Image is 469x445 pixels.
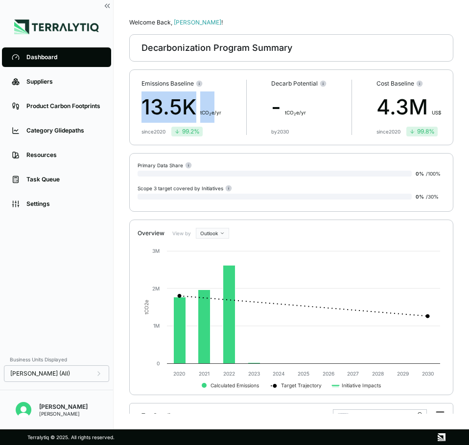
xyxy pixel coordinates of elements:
[285,110,306,115] span: t CO e/yr
[271,129,289,134] div: by 2030
[174,19,223,26] span: [PERSON_NAME]
[143,303,149,306] tspan: 2
[172,230,192,236] label: View by
[416,171,424,177] span: 0 %
[294,112,296,116] sub: 2
[26,102,101,110] div: Product Carbon Footprints
[141,91,221,123] div: 13.5K
[422,371,434,377] text: 2030
[281,382,322,389] text: Target Trajectory
[141,80,221,88] div: Emissions Baseline
[432,110,441,115] span: US$
[199,371,210,377] text: 2021
[138,161,192,169] div: Primary Data Share
[342,382,381,389] text: Initiative Impacts
[26,151,101,159] div: Resources
[221,19,223,26] span: !
[26,176,101,183] div: Task Queue
[426,194,439,200] span: / 30 %
[4,354,109,365] div: Business Units Displayed
[347,371,359,377] text: 2027
[211,382,259,388] text: Calculated Emissions
[39,411,88,417] div: [PERSON_NAME]
[376,129,400,134] div: since 2020
[426,171,441,177] span: / 100 %
[173,371,185,377] text: 2020
[409,128,435,135] div: 99.8 %
[138,184,232,192] div: Scope 3 target covered by Initiatives
[298,371,309,377] text: 2025
[141,42,292,54] div: Decarbonization Program Summary
[12,398,35,422] button: Open user button
[200,110,221,115] span: t CO e/yr
[138,229,164,237] div: Overview
[273,371,285,377] text: 2024
[16,402,31,418] img: Anirudh Verma
[134,408,179,420] div: Top Suppliers
[223,371,235,377] text: 2022
[416,194,424,200] span: 0 %
[372,371,384,377] text: 2028
[26,127,101,134] div: Category Glidepaths
[271,91,327,123] div: -
[14,20,99,34] img: Logo
[397,371,409,377] text: 2029
[141,129,165,134] div: since 2020
[271,80,327,88] div: Decarb Potential
[157,360,160,366] text: 0
[153,323,160,329] text: 1M
[209,112,211,116] sub: 2
[323,371,334,377] text: 2026
[152,248,160,254] text: 3M
[196,228,229,239] button: Outlook
[10,370,70,378] span: [PERSON_NAME] (All)
[152,286,160,291] text: 2M
[26,53,101,61] div: Dashboard
[39,403,88,411] div: [PERSON_NAME]
[174,128,200,135] div: 99.2 %
[376,80,441,88] div: Cost Baseline
[26,200,101,208] div: Settings
[143,300,149,314] text: tCO e
[248,371,260,377] text: 2023
[376,91,441,123] div: 4.3M
[26,78,101,86] div: Suppliers
[129,19,453,26] div: Welcome Back,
